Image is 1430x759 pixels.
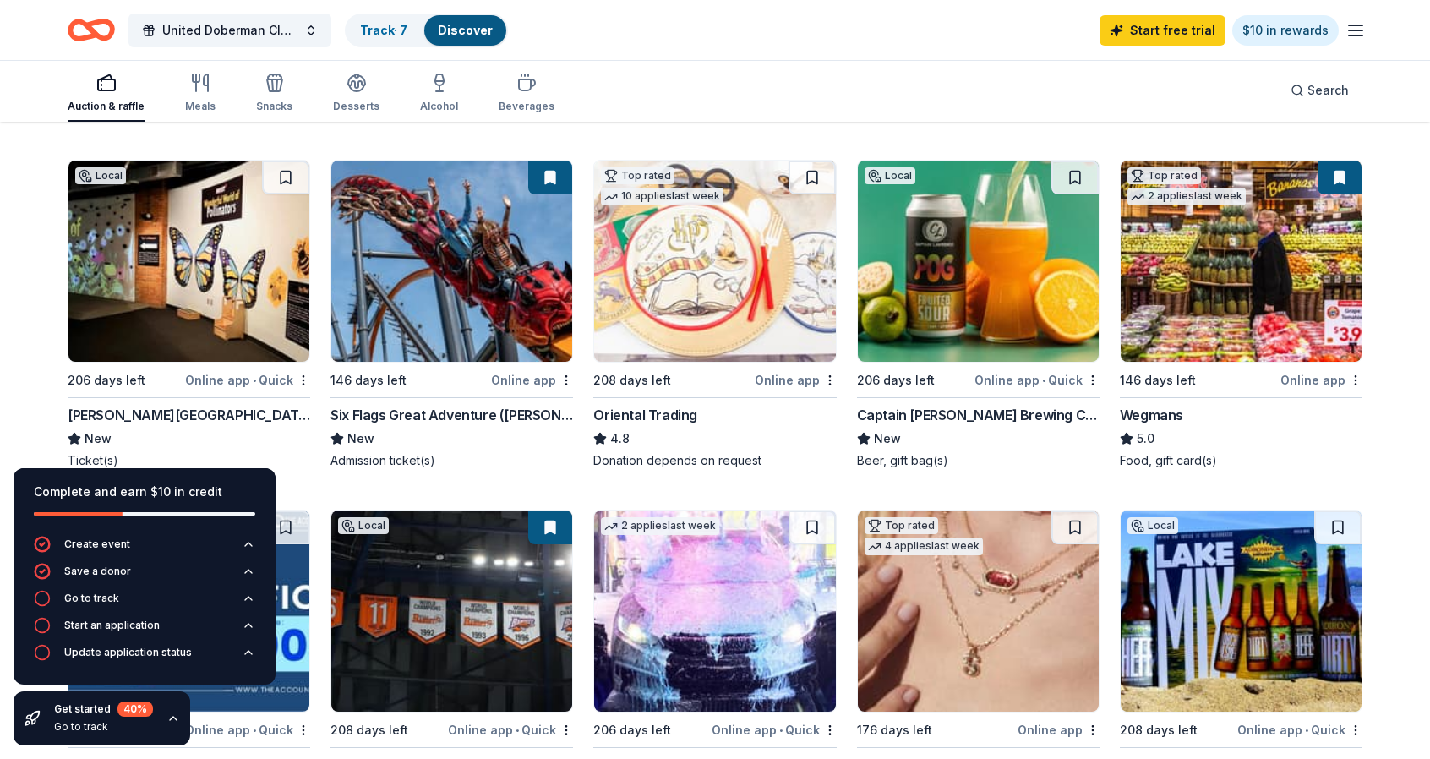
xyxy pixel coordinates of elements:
[34,590,255,617] button: Go to track
[1237,719,1362,740] div: Online app Quick
[185,369,310,390] div: Online app Quick
[68,370,145,390] div: 206 days left
[128,14,331,47] button: United Doberman Club Nationals 2026
[1137,429,1154,449] span: 5.0
[499,100,554,113] div: Beverages
[68,160,310,469] a: Image for Milton J. Rubenstein Museum of Science & TechnologyLocal206 days leftOnline app•Quick[P...
[256,100,292,113] div: Snacks
[68,10,115,50] a: Home
[1121,511,1362,712] img: Image for Adirondack Brewery
[64,592,119,605] div: Go to track
[610,429,630,449] span: 4.8
[185,66,216,122] button: Meals
[34,482,255,502] div: Complete and earn $10 in credit
[68,100,145,113] div: Auction & raffle
[594,161,835,362] img: Image for Oriental Trading
[338,517,389,534] div: Local
[438,23,493,37] a: Discover
[117,702,153,717] div: 40 %
[34,536,255,563] button: Create event
[1100,15,1225,46] a: Start free trial
[330,720,408,740] div: 208 days left
[64,565,131,578] div: Save a donor
[1018,719,1100,740] div: Online app
[858,161,1099,362] img: Image for Captain Lawrence Brewing Company
[68,405,310,425] div: [PERSON_NAME][GEOGRAPHIC_DATA]
[34,644,255,671] button: Update application status
[333,100,379,113] div: Desserts
[974,369,1100,390] div: Online app Quick
[68,452,310,469] div: Ticket(s)
[491,369,573,390] div: Online app
[516,724,519,737] span: •
[331,161,572,362] img: Image for Six Flags Great Adventure (Jackson Township)
[1120,720,1198,740] div: 208 days left
[1305,724,1308,737] span: •
[64,646,192,659] div: Update application status
[64,538,130,551] div: Create event
[865,538,983,555] div: 4 applies last week
[330,405,573,425] div: Six Flags Great Adventure ([PERSON_NAME][GEOGRAPHIC_DATA])
[448,719,573,740] div: Online app Quick
[330,370,407,390] div: 146 days left
[601,188,723,205] div: 10 applies last week
[858,511,1099,712] img: Image for Kendra Scott
[256,66,292,122] button: Snacks
[594,511,835,712] img: Image for Tidal Wave Auto Spa
[593,370,671,390] div: 208 days left
[857,405,1100,425] div: Captain [PERSON_NAME] Brewing Company
[712,719,837,740] div: Online app Quick
[1120,370,1196,390] div: 146 days left
[779,724,783,737] span: •
[857,160,1100,469] a: Image for Captain Lawrence Brewing CompanyLocal206 days leftOnline app•QuickCaptain [PERSON_NAME]...
[420,100,458,113] div: Alcohol
[1120,452,1362,469] div: Food, gift card(s)
[330,452,573,469] div: Admission ticket(s)
[593,452,836,469] div: Donation depends on request
[874,429,901,449] span: New
[345,14,508,47] button: Track· 7Discover
[253,374,256,387] span: •
[1127,167,1201,184] div: Top rated
[34,617,255,644] button: Start an application
[1120,405,1183,425] div: Wegmans
[1277,74,1362,107] button: Search
[601,167,674,184] div: Top rated
[857,370,935,390] div: 206 days left
[85,429,112,449] span: New
[1042,374,1045,387] span: •
[185,100,216,113] div: Meals
[64,619,160,632] div: Start an application
[68,66,145,122] button: Auction & raffle
[360,23,407,37] a: Track· 7
[162,20,297,41] span: United Doberman Club Nationals 2026
[331,511,572,712] img: Image for Buffalo Bandits
[865,167,915,184] div: Local
[347,429,374,449] span: New
[755,369,837,390] div: Online app
[593,160,836,469] a: Image for Oriental TradingTop rated10 applieslast week208 days leftOnline appOriental Trading4.8D...
[1232,15,1339,46] a: $10 in rewards
[865,517,938,534] div: Top rated
[499,66,554,122] button: Beverages
[1121,161,1362,362] img: Image for Wegmans
[54,702,153,717] div: Get started
[1127,188,1246,205] div: 2 applies last week
[420,66,458,122] button: Alcohol
[1127,517,1178,534] div: Local
[601,517,719,535] div: 2 applies last week
[34,563,255,590] button: Save a donor
[1307,80,1349,101] span: Search
[333,66,379,122] button: Desserts
[54,720,153,734] div: Go to track
[1120,160,1362,469] a: Image for WegmansTop rated2 applieslast week146 days leftOnline appWegmans5.0Food, gift card(s)
[593,405,697,425] div: Oriental Trading
[593,720,671,740] div: 206 days left
[857,720,932,740] div: 176 days left
[68,161,309,362] img: Image for Milton J. Rubenstein Museum of Science & Technology
[75,167,126,184] div: Local
[857,452,1100,469] div: Beer, gift bag(s)
[1280,369,1362,390] div: Online app
[330,160,573,469] a: Image for Six Flags Great Adventure (Jackson Township)146 days leftOnline appSix Flags Great Adve...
